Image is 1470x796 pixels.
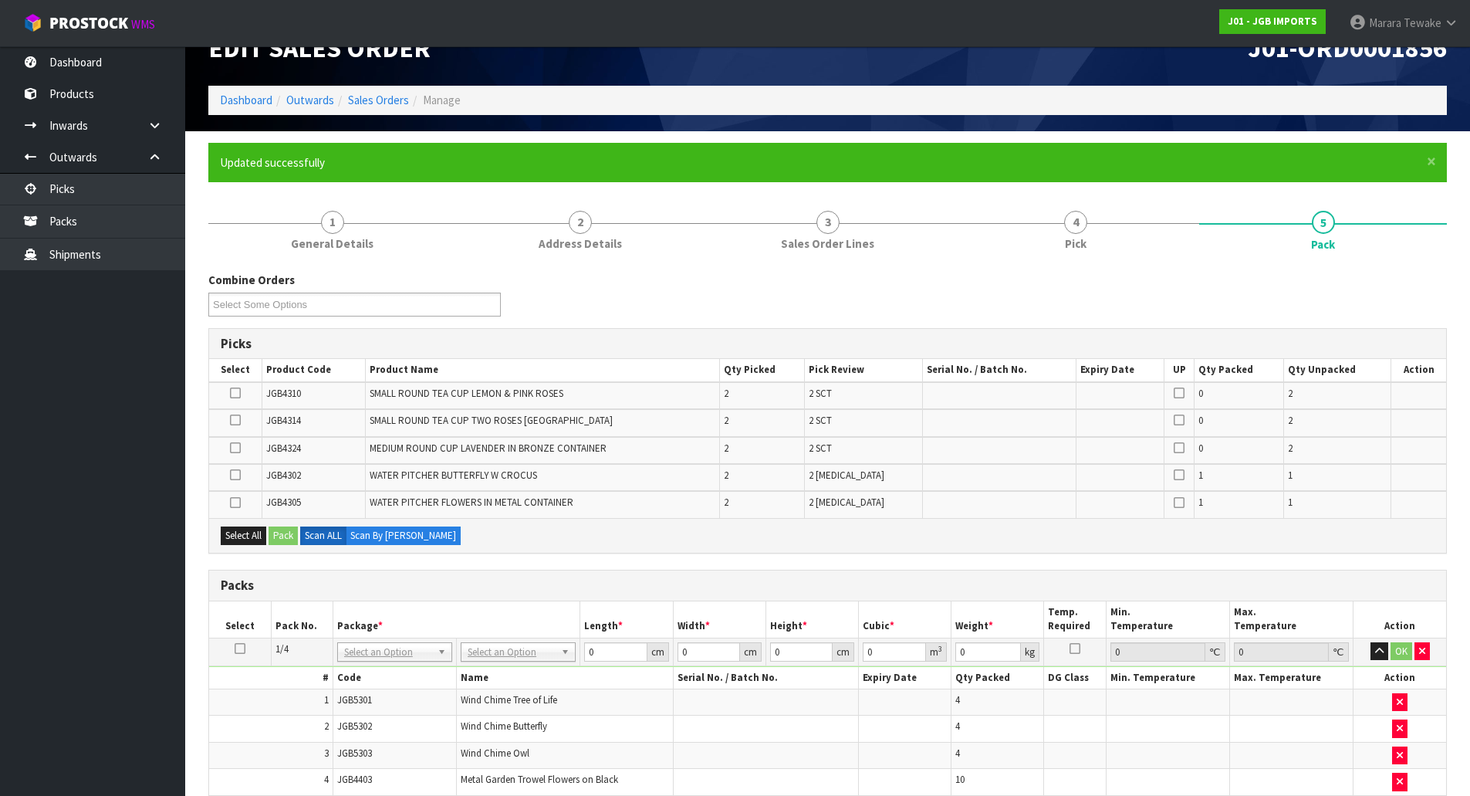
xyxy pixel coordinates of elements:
[221,578,1435,593] h3: Packs
[724,442,728,455] span: 2
[1065,235,1086,252] span: Pick
[804,359,923,381] th: Pick Review
[1198,442,1203,455] span: 0
[1353,667,1446,689] th: Action
[765,601,858,638] th: Height
[580,601,673,638] th: Length
[724,469,728,482] span: 2
[131,17,155,32] small: WMS
[833,642,854,662] div: cm
[809,496,884,509] span: 2 [MEDICAL_DATA]
[221,527,266,545] button: Select All
[719,359,804,381] th: Qty Picked
[220,155,325,170] span: Updated successfully
[724,496,728,509] span: 2
[1195,359,1284,381] th: Qty Packed
[673,667,858,689] th: Serial No. / Batch No.
[539,235,622,252] span: Address Details
[266,387,301,400] span: JGB4310
[208,32,431,64] span: Edit Sales Order
[271,601,333,638] th: Pack No.
[337,773,372,786] span: JGB4403
[468,643,555,662] span: Select an Option
[673,601,765,638] th: Width
[370,414,613,427] span: SMALL ROUND TEA CUP TWO ROSES [GEOGRAPHIC_DATA]
[809,387,832,400] span: 2 SCT
[955,747,960,760] span: 4
[809,442,832,455] span: 2 SCT
[370,387,563,400] span: SMALL ROUND TEA CUP LEMON & PINK ROSES
[740,642,762,662] div: cm
[1229,601,1353,638] th: Max. Temperature
[1288,496,1293,509] span: 1
[647,642,669,662] div: cm
[266,414,301,427] span: JGB4314
[938,644,942,654] sup: 3
[1198,414,1203,427] span: 0
[1391,642,1412,661] button: OK
[1288,469,1293,482] span: 1
[1288,414,1293,427] span: 2
[781,235,874,252] span: Sales Order Lines
[923,359,1076,381] th: Serial No. / Batch No.
[1312,211,1335,234] span: 5
[859,601,951,638] th: Cubic
[324,773,329,786] span: 4
[324,747,329,760] span: 3
[1311,236,1335,252] span: Pack
[324,720,329,733] span: 2
[209,601,271,638] th: Select
[1198,496,1203,509] span: 1
[809,469,884,482] span: 2 [MEDICAL_DATA]
[300,527,346,545] label: Scan ALL
[1106,601,1229,638] th: Min. Temperature
[724,414,728,427] span: 2
[1228,15,1317,28] strong: J01 - JGB IMPORTS
[1404,15,1441,30] span: Tewake
[348,93,409,107] a: Sales Orders
[337,747,372,760] span: JGB5303
[1064,211,1087,234] span: 4
[1076,359,1164,381] th: Expiry Date
[859,667,951,689] th: Expiry Date
[23,13,42,32] img: cube-alt.png
[1248,32,1447,64] span: J01-ORD0001856
[220,93,272,107] a: Dashboard
[333,601,580,638] th: Package
[321,211,344,234] span: 1
[1288,442,1293,455] span: 2
[370,469,537,482] span: WATER PITCHER BUTTERFLY W CROCUS
[1283,359,1391,381] th: Qty Unpacked
[457,667,674,689] th: Name
[1229,667,1353,689] th: Max. Temperature
[461,747,529,760] span: Wind Chime Owl
[1288,387,1293,400] span: 2
[1106,667,1229,689] th: Min. Temperature
[208,272,295,288] label: Combine Orders
[461,773,618,786] span: Metal Garden Trowel Flowers on Black
[209,667,333,689] th: #
[1427,151,1436,172] span: ×
[1219,9,1326,34] a: J01 - JGB IMPORTS
[365,359,719,381] th: Product Name
[1329,642,1349,662] div: ℃
[816,211,840,234] span: 3
[926,642,947,662] div: m
[221,337,1435,351] h3: Picks
[370,442,607,455] span: MEDIUM ROUND CUP LAVENDER IN BRONZE CONTAINER
[1164,359,1194,381] th: UP
[269,527,298,545] button: Pack
[423,93,461,107] span: Manage
[569,211,592,234] span: 2
[324,693,329,706] span: 1
[461,693,557,706] span: Wind Chime Tree of Life
[337,693,372,706] span: JGB5301
[951,601,1044,638] th: Weight
[275,642,289,655] span: 1/4
[1198,469,1203,482] span: 1
[209,359,262,381] th: Select
[266,469,301,482] span: JGB4302
[49,13,128,33] span: ProStock
[266,442,301,455] span: JGB4324
[955,693,960,706] span: 4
